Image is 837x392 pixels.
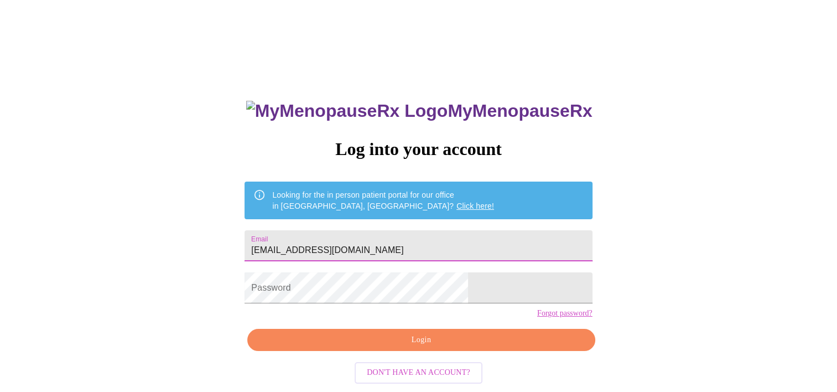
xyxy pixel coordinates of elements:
[247,329,595,352] button: Login
[246,101,448,121] img: MyMenopauseRx Logo
[272,185,494,216] div: Looking for the in person patient portal for our office in [GEOGRAPHIC_DATA], [GEOGRAPHIC_DATA]?
[367,366,470,380] span: Don't have an account?
[352,367,485,376] a: Don't have an account?
[456,202,494,210] a: Click here!
[246,101,592,121] h3: MyMenopauseRx
[260,333,582,347] span: Login
[245,139,592,159] h3: Log into your account
[537,309,592,318] a: Forgot password?
[355,362,482,384] button: Don't have an account?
